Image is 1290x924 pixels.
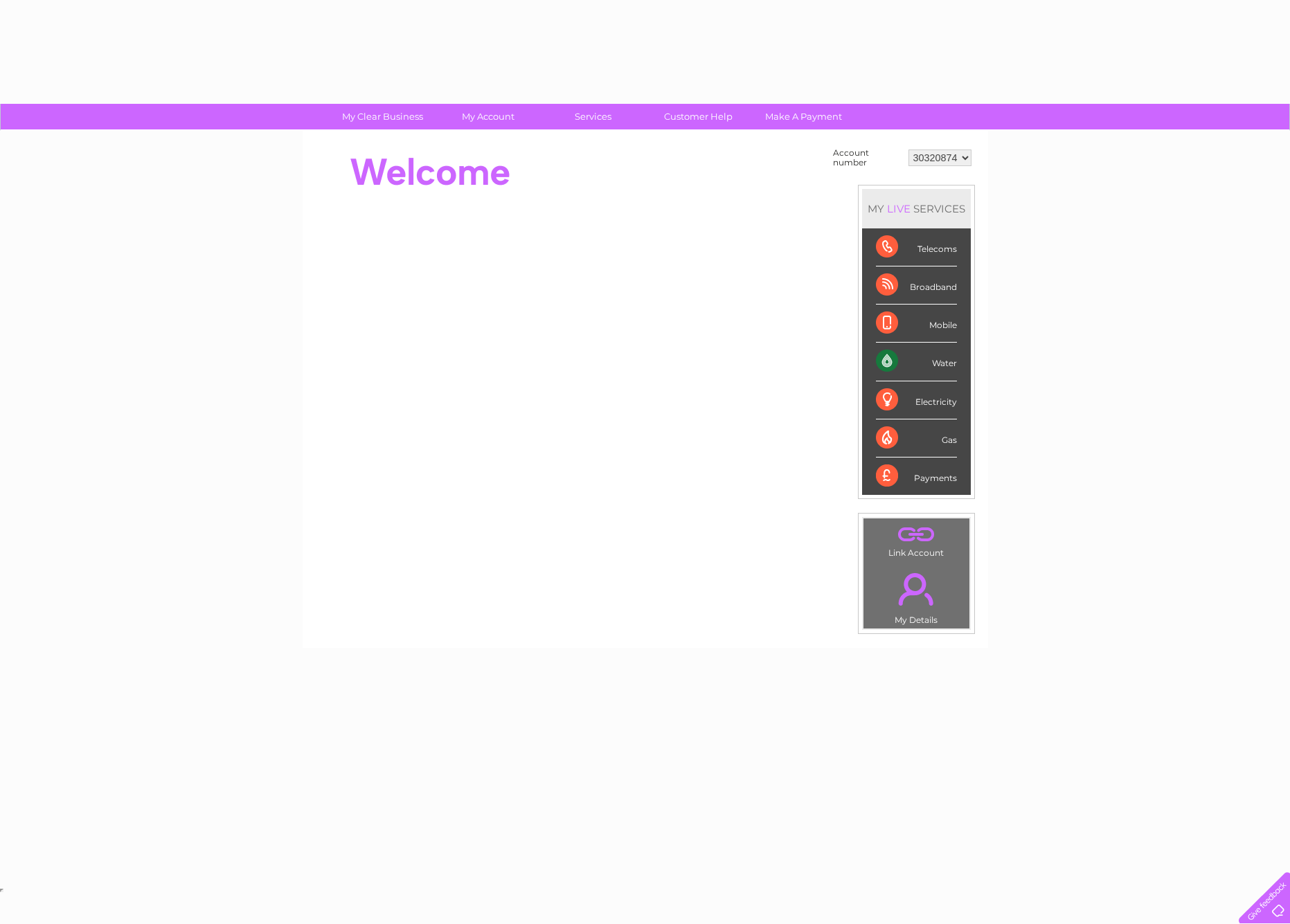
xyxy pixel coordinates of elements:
[876,266,957,305] div: Broadband
[325,104,440,129] a: My Clear Business
[876,381,957,419] div: Electricity
[431,104,545,129] a: My Account
[863,518,970,561] td: Link Account
[876,228,957,266] div: Telecoms
[536,104,650,129] a: Services
[746,104,861,129] a: Make A Payment
[876,458,957,495] div: Payments
[830,145,905,171] td: Account number
[641,104,755,129] a: Customer Help
[876,419,957,458] div: Gas
[867,565,966,613] a: .
[862,189,971,228] div: MY SERVICES
[876,305,957,343] div: Mobile
[863,561,970,629] td: My Details
[867,522,966,546] a: .
[876,343,957,381] div: Water
[884,202,913,215] div: LIVE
